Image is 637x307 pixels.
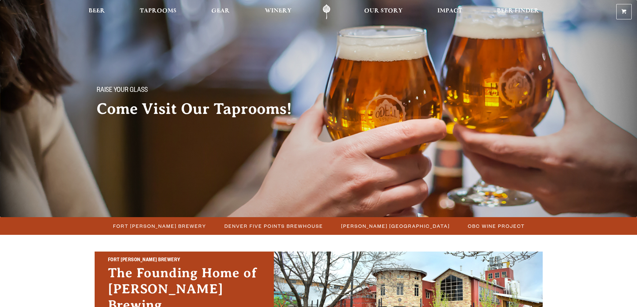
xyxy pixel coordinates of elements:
[265,8,292,14] span: Winery
[433,4,466,19] a: Impact
[341,221,450,231] span: [PERSON_NAME] [GEOGRAPHIC_DATA]
[211,8,230,14] span: Gear
[108,256,260,265] h2: Fort [PERSON_NAME] Brewery
[464,221,528,231] a: OBC Wine Project
[360,4,407,19] a: Our Story
[364,8,403,14] span: Our Story
[437,8,462,14] span: Impact
[207,4,234,19] a: Gear
[109,221,210,231] a: Fort [PERSON_NAME] Brewery
[337,221,453,231] a: [PERSON_NAME] [GEOGRAPHIC_DATA]
[97,87,148,95] span: Raise your glass
[97,101,305,117] h2: Come Visit Our Taprooms!
[260,4,296,19] a: Winery
[220,221,326,231] a: Denver Five Points Brewhouse
[314,4,339,19] a: Odell Home
[468,221,525,231] span: OBC Wine Project
[493,4,543,19] a: Beer Finder
[89,8,105,14] span: Beer
[140,8,177,14] span: Taprooms
[224,221,323,231] span: Denver Five Points Brewhouse
[84,4,109,19] a: Beer
[113,221,206,231] span: Fort [PERSON_NAME] Brewery
[497,8,539,14] span: Beer Finder
[135,4,181,19] a: Taprooms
